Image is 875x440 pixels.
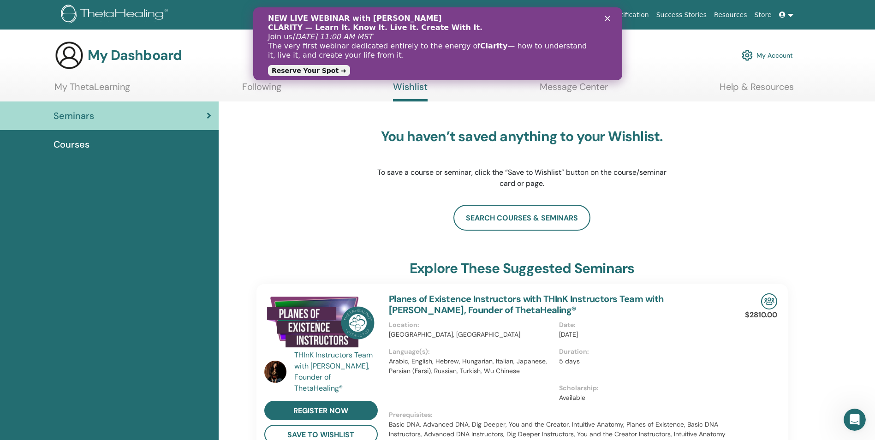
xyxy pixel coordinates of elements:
[410,260,634,277] h3: explore these suggested seminars
[54,109,94,123] span: Seminars
[745,309,777,321] p: $2810.00
[264,401,378,420] a: register now
[377,167,667,189] p: To save a course or seminar, click the “Save to Wishlist” button on the course/seminar card or page.
[540,81,608,99] a: Message Center
[844,409,866,431] iframe: Intercom live chat
[751,6,775,24] a: Store
[710,6,751,24] a: Resources
[242,81,281,99] a: Following
[389,347,554,357] p: Language(s) :
[389,320,554,330] p: Location :
[389,293,664,316] a: Planes of Existence Instructors with THInK Instructors Team with [PERSON_NAME], Founder of ThetaH...
[294,350,380,394] a: THInK Instructors Team with [PERSON_NAME], Founder of ThetaHealing®
[559,383,724,393] p: Scholarship :
[559,347,724,357] p: Duration :
[742,45,793,65] a: My Account
[559,393,724,403] p: Available
[88,47,182,64] h3: My Dashboard
[389,410,729,420] p: Prerequisites :
[559,320,724,330] p: Date :
[377,128,667,145] h3: You haven’t saved anything to your Wishlist.
[61,5,171,25] img: logo.png
[453,205,590,231] a: search courses & seminars
[351,8,361,14] div: Schließen
[264,361,286,383] img: default.jpg
[253,7,622,80] iframe: Intercom live chat Banner
[264,293,378,352] img: Planes of Existence Instructors
[742,48,753,63] img: cog.svg
[393,81,428,101] a: Wishlist
[506,6,533,24] a: About
[533,6,606,24] a: Courses & Seminars
[54,41,84,70] img: generic-user-icon.jpg
[389,330,554,339] p: [GEOGRAPHIC_DATA], [GEOGRAPHIC_DATA]
[389,357,554,376] p: Arabic, English, Hebrew, Hungarian, Italian, Japanese, Persian (Farsi), Russian, Turkish, Wu Chinese
[293,406,348,416] span: register now
[54,81,130,99] a: My ThetaLearning
[761,293,777,309] img: In-Person Seminar
[653,6,710,24] a: Success Stories
[559,330,724,339] p: [DATE]
[606,6,652,24] a: Certification
[720,81,794,99] a: Help & Resources
[559,357,724,366] p: 5 days
[54,137,89,151] span: Courses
